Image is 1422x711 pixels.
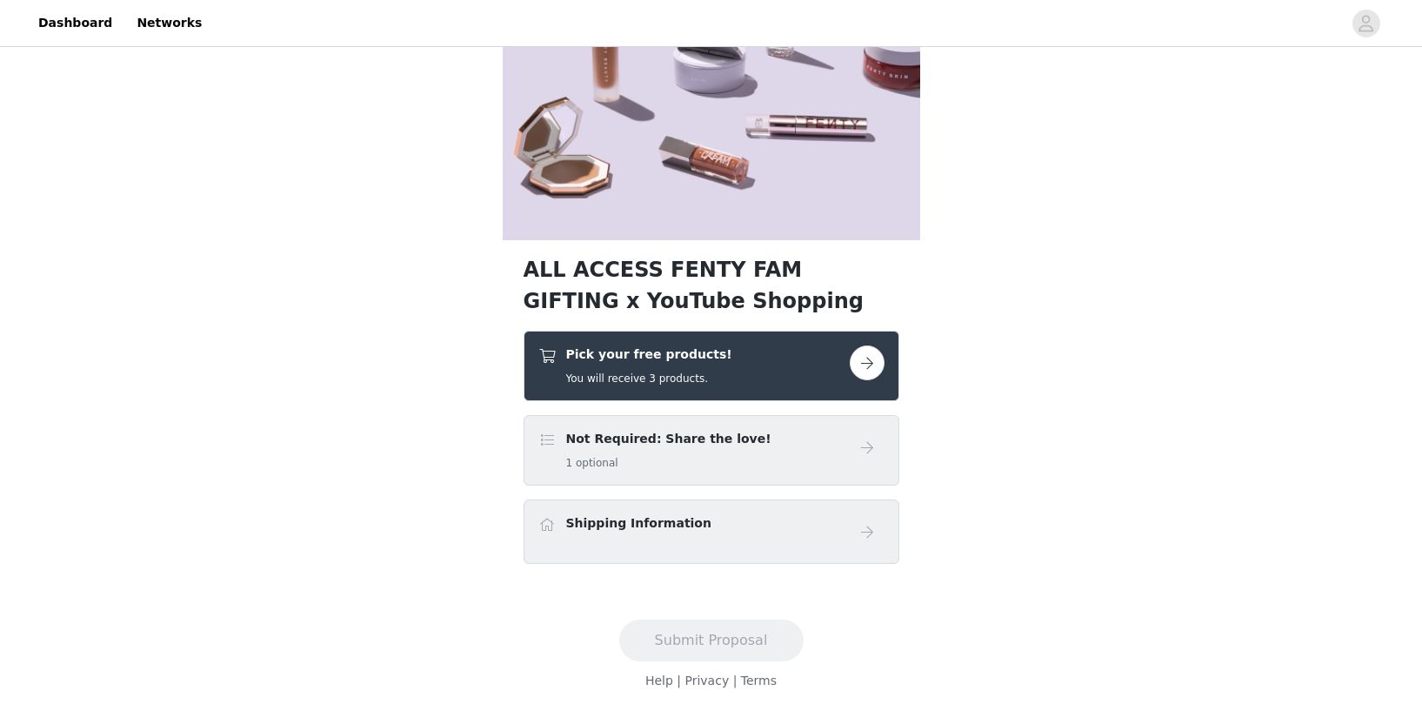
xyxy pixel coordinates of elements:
button: Submit Proposal [619,620,804,661]
a: Terms [741,674,777,688]
div: Pick your free products! [524,331,899,401]
h1: ALL ACCESS FENTY FAM GIFTING x YouTube Shopping [524,254,899,317]
a: Dashboard [28,3,123,43]
span: | [733,674,738,688]
h4: Not Required: Share the love! [566,430,771,448]
a: Networks [126,3,212,43]
a: Privacy [684,674,729,688]
div: Shipping Information [524,500,899,564]
div: avatar [1358,10,1374,37]
h5: You will receive 3 products. [566,371,732,386]
a: Help [645,674,673,688]
span: | [677,674,681,688]
div: Not Required: Share the love! [524,415,899,486]
h4: Pick your free products! [566,345,732,364]
h5: 1 optional [566,455,771,471]
h4: Shipping Information [566,514,711,533]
